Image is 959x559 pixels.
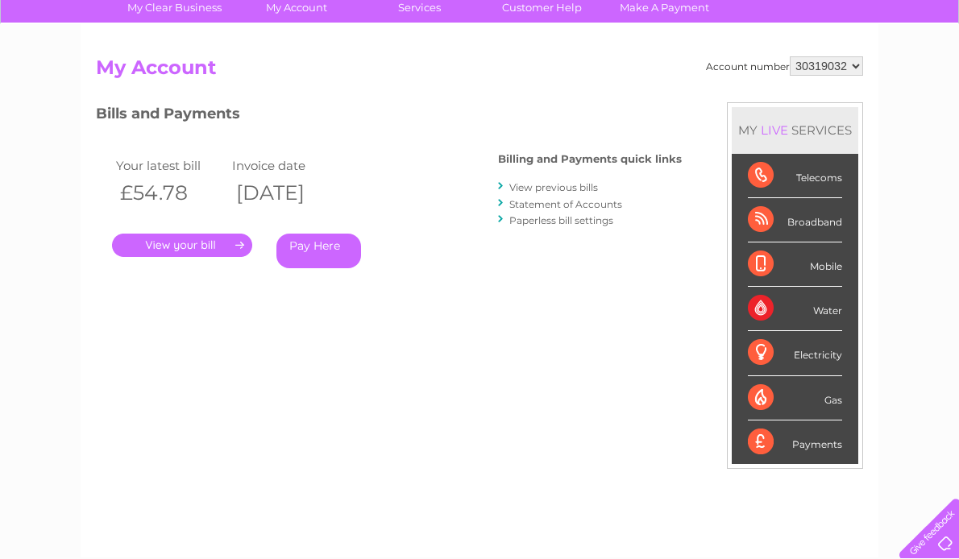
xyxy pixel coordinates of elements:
[748,287,842,331] div: Water
[655,8,766,28] a: 0333 014 3131
[716,68,751,81] a: Energy
[34,42,116,91] img: logo.png
[112,155,228,176] td: Your latest bill
[732,107,858,153] div: MY SERVICES
[906,68,944,81] a: Log out
[748,242,842,287] div: Mobile
[96,102,682,130] h3: Bills and Payments
[509,214,613,226] a: Paperless bill settings
[675,68,706,81] a: Water
[96,56,863,87] h2: My Account
[498,153,682,165] h4: Billing and Payments quick links
[748,420,842,464] div: Payments
[748,376,842,420] div: Gas
[758,122,791,138] div: LIVE
[228,176,344,209] th: [DATE]
[748,154,842,198] div: Telecoms
[100,9,861,78] div: Clear Business is a trading name of Verastar Limited (registered in [GEOGRAPHIC_DATA] No. 3667643...
[112,234,252,257] a: .
[706,56,863,76] div: Account number
[819,68,842,81] a: Blog
[748,198,842,242] div: Broadband
[276,234,361,268] a: Pay Here
[852,68,891,81] a: Contact
[761,68,809,81] a: Telecoms
[509,181,598,193] a: View previous bills
[228,155,344,176] td: Invoice date
[509,198,622,210] a: Statement of Accounts
[748,331,842,375] div: Electricity
[112,176,228,209] th: £54.78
